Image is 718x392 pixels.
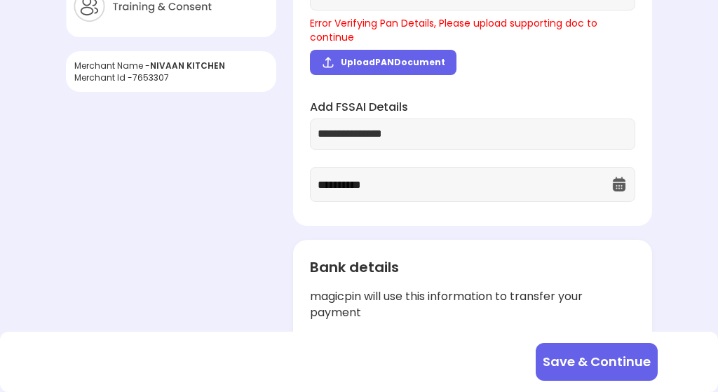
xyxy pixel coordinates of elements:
[611,176,628,193] img: OcXK764TI_dg1n3pJKAFuNcYfYqBKGvmbXteblFrPew4KBASBbPUoKPFDRZzLe5z5khKOkBCrBseVNl8W_Mqhk0wgJF92Dyy9...
[74,60,268,72] div: Merchant Name -
[150,60,225,72] span: NIVAAN KITCHEN
[341,56,445,68] span: Upload PAN Document
[536,343,658,381] button: Save & Continue
[310,16,635,44] div: Error Verifying Pan Details, Please upload supporting doc to continue
[74,72,268,83] div: Merchant Id - 7653307
[310,257,635,278] div: Bank details
[310,289,635,321] div: magicpin will use this information to transfer your payment
[310,100,635,116] label: Add FSSAI Details
[321,55,335,69] img: upload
